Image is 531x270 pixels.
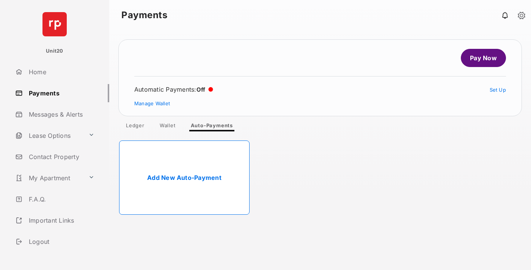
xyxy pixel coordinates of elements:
[12,63,109,81] a: Home
[12,190,109,208] a: F.A.Q.
[154,122,182,131] a: Wallet
[121,11,167,20] strong: Payments
[12,233,109,251] a: Logout
[185,122,239,131] a: Auto-Payments
[490,87,506,93] a: Set Up
[134,100,170,106] a: Manage Wallet
[12,126,85,145] a: Lease Options
[120,122,151,131] a: Ledger
[12,84,109,102] a: Payments
[42,12,67,36] img: svg+xml;base64,PHN2ZyB4bWxucz0iaHR0cDovL3d3dy53My5vcmcvMjAwMC9zdmciIHdpZHRoPSI2NCIgaGVpZ2h0PSI2NC...
[119,140,250,215] a: Add New Auto-Payment
[12,211,97,229] a: Important Links
[12,169,85,187] a: My Apartment
[12,105,109,123] a: Messages & Alerts
[134,86,213,93] div: Automatic Payments :
[12,148,109,166] a: Contact Property
[46,47,63,55] p: Unit20
[196,86,206,93] span: Off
